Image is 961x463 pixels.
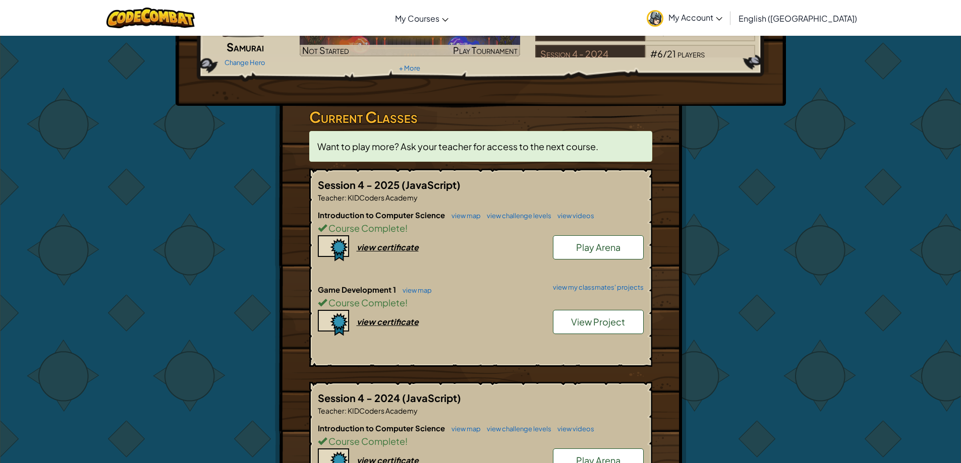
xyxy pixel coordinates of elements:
[357,242,419,252] div: view certificate
[318,316,419,327] a: view certificate
[395,13,439,24] span: My Courses
[106,8,195,28] img: CodeCombat logo
[318,193,345,202] span: Teacher
[327,435,405,447] span: Course Complete
[390,5,454,32] a: My Courses
[446,425,481,433] a: view map
[318,285,398,294] span: Game Development 1
[318,406,345,415] span: Teacher
[302,44,349,56] span: Not Started
[657,48,663,59] span: 6
[347,406,418,415] span: KIDCoders Academy
[405,297,408,308] span: !
[327,297,405,308] span: Course Complete
[535,32,756,43] a: Session 4 - 2024#8/23players
[318,235,349,261] img: certificate-icon.png
[402,391,461,404] span: (JavaScript)
[327,222,405,234] span: Course Complete
[647,10,663,27] img: avatar
[677,48,705,59] span: players
[668,12,722,23] span: My Account
[548,284,644,291] a: view my classmates' projects
[309,106,652,128] h3: Current Classes
[347,193,418,202] span: KIDCoders Academy
[642,2,727,34] a: My Account
[318,310,349,336] img: certificate-icon.png
[571,316,625,327] span: View Project
[446,212,481,220] a: view map
[535,45,645,64] div: Session 4 - 2024
[453,44,518,56] span: Play Tournament
[300,18,520,56] a: Not StartedPlay Tournament
[402,178,461,191] span: (JavaScript)
[357,316,419,327] div: view certificate
[345,406,347,415] span: :
[482,425,551,433] a: view challenge levels
[733,5,862,32] a: English ([GEOGRAPHIC_DATA])
[227,40,264,54] span: Samurai
[667,48,676,59] span: 21
[318,242,419,252] a: view certificate
[552,212,594,220] a: view videos
[482,212,551,220] a: view challenge levels
[224,58,265,67] a: Change Hero
[318,423,446,433] span: Introduction to Computer Science
[663,48,667,59] span: /
[405,435,408,447] span: !
[405,222,408,234] span: !
[318,178,402,191] span: Session 4 - 2025
[535,54,756,66] a: Session 4 - 2024#6/21players
[317,141,598,152] span: Want to play more? Ask your teacher for access to the next course.
[552,425,594,433] a: view videos
[300,18,520,56] img: Golden Goal
[318,210,446,220] span: Introduction to Computer Science
[398,286,432,294] a: view map
[318,391,402,404] span: Session 4 - 2024
[399,64,420,72] a: + More
[739,13,857,24] span: English ([GEOGRAPHIC_DATA])
[576,241,620,253] span: Play Arena
[650,48,657,59] span: #
[345,193,347,202] span: :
